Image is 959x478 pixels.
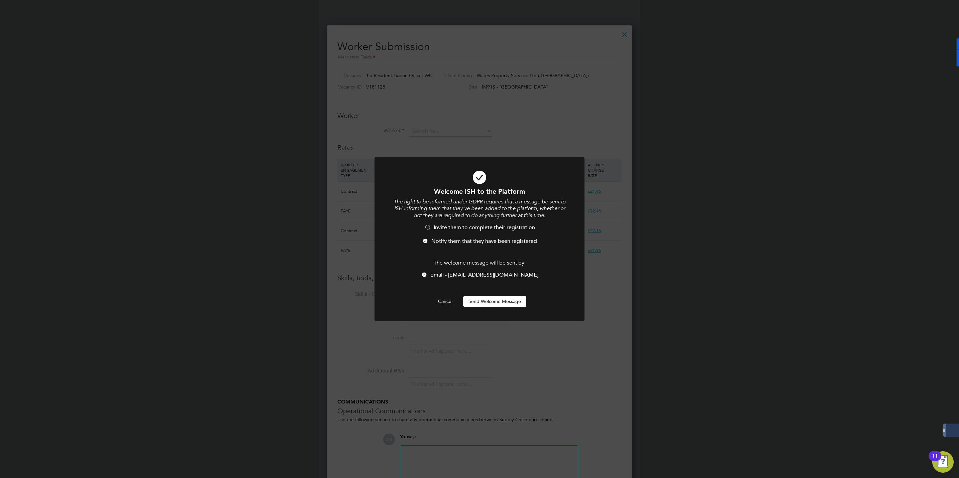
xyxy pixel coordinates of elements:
h1: Welcome ISH to the Platform [393,187,566,196]
div: 11 [932,456,938,465]
span: Invite them to complete their registration [434,224,535,231]
button: Send Welcome Message [463,296,526,307]
button: Open Resource Center, 11 new notifications [932,451,954,473]
span: Email - [EMAIL_ADDRESS][DOMAIN_NAME] [430,272,538,278]
span: Notify them that they have been registered [431,238,537,245]
p: The welcome message will be sent by: [393,260,566,267]
i: The right to be informed under GDPR requires that a message be sent to ISH informing them that th... [394,198,565,219]
button: Cancel [433,296,458,307]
